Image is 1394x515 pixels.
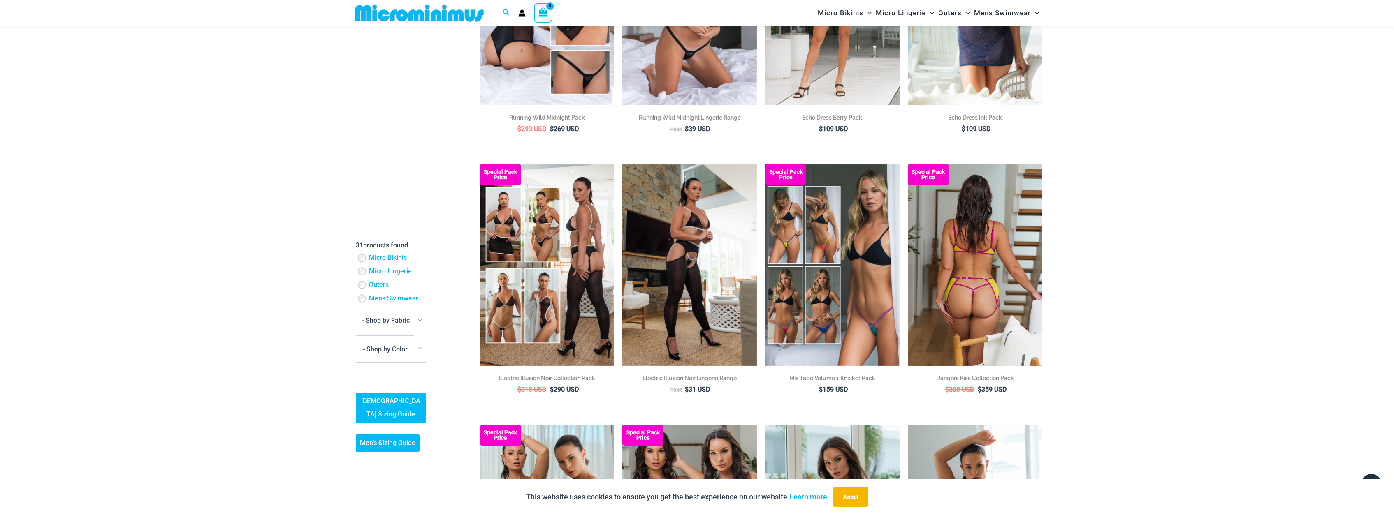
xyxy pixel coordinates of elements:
[908,169,949,180] b: Special Pack Price
[945,386,974,393] bdi: 388 USD
[685,386,689,393] span: $
[908,164,1042,366] img: Dangers Kiss Solar Flair 1060 Bra 611 Micro 1760 Garter 03
[480,430,521,441] b: Special Pack Price
[974,2,1031,23] span: Mens Swimwear
[819,386,848,393] bdi: 159 USD
[876,2,926,23] span: Micro Lingerie
[480,164,615,366] a: Collection Pack (3) Electric Illusion Noir 1949 Bodysuit 04Electric Illusion Noir 1949 Bodysuit 04
[369,281,389,289] a: Outers
[670,388,683,393] span: From:
[550,125,579,133] bdi: 269 USD
[908,113,1042,122] h2: Echo Dress Ink Pack
[945,386,949,393] span: $
[356,314,426,327] span: - Shop by Fabric
[622,164,757,366] img: Electric Illusion Noir 1521 Bra 611 Micro 552 Tights 07
[819,125,848,133] bdi: 109 USD
[978,386,1007,393] bdi: 359 USD
[517,386,546,393] bdi: 310 USD
[978,386,981,393] span: $
[518,9,526,17] a: Account icon link
[369,254,407,263] a: Micro Bikinis
[816,2,874,23] a: Micro BikinisMenu ToggleMenu Toggle
[369,267,412,276] a: Micro Lingerie
[962,125,965,133] span: $
[685,125,710,133] bdi: 39 USD
[517,386,521,393] span: $
[765,169,806,180] b: Special Pack Price
[962,125,990,133] bdi: 109 USD
[874,2,936,23] a: Micro LingerieMenu ToggleMenu Toggle
[517,125,546,133] bdi: 293 USD
[352,4,487,22] img: MM SHOP LOGO FLAT
[369,294,418,303] a: Mens Swimwear
[356,242,363,249] span: 31
[765,113,900,122] h2: Echo Dress Berry Pack
[908,113,1042,125] a: Echo Dress Ink Pack
[765,374,900,385] a: Mix Tape Volume 1 Knicker Pack
[962,2,970,23] span: Menu Toggle
[480,169,521,180] b: Special Pack Price
[363,345,408,353] span: - Shop by Color
[833,487,868,507] button: Accept
[622,113,757,125] a: Running Wild Midnight Lingerie Range
[356,393,426,423] a: [DEMOGRAPHIC_DATA] Sizing Guide
[356,28,430,192] iframe: TrustedSite Certified
[480,113,615,125] a: Running Wild Midnight Pack
[356,336,426,363] span: - Shop by Color
[789,492,827,501] a: Learn more
[765,164,900,366] img: Pack F
[765,164,900,366] a: Pack F Pack BPack B
[819,386,823,393] span: $
[550,386,579,393] bdi: 290 USD
[936,2,972,23] a: OutersMenu ToggleMenu Toggle
[356,434,420,452] a: Men’s Sizing Guide
[819,125,823,133] span: $
[908,374,1042,385] a: Dangers Kiss Collection Pack
[908,164,1042,366] a: Dangers kiss Collection Pack Dangers Kiss Solar Flair 1060 Bra 611 Micro 1760 Garter 03Dangers Ki...
[622,430,663,441] b: Special Pack Price
[685,125,689,133] span: $
[972,2,1041,23] a: Mens SwimwearMenu ToggleMenu Toggle
[622,113,757,122] h2: Running Wild Midnight Lingerie Range
[1031,2,1039,23] span: Menu Toggle
[480,113,615,122] h2: Running Wild Midnight Pack
[356,239,426,252] p: products found
[503,8,510,18] a: Search icon link
[926,2,934,23] span: Menu Toggle
[550,386,554,393] span: $
[670,127,683,132] span: From:
[818,2,863,23] span: Micro Bikinis
[517,125,521,133] span: $
[534,3,553,22] a: View Shopping Cart, empty
[550,125,554,133] span: $
[480,164,615,366] img: Collection Pack (3)
[362,316,410,324] span: - Shop by Fabric
[765,374,900,382] h2: Mix Tape Volume 1 Knicker Pack
[480,374,615,382] h2: Electric Illusion Noir Collection Pack
[863,2,872,23] span: Menu Toggle
[622,374,757,385] a: Electric Illusion Noir Lingerie Range
[938,2,962,23] span: Outers
[622,164,757,366] a: Electric Illusion Noir 1521 Bra 611 Micro 552 Tights 07Electric Illusion Noir 1521 Bra 682 Thong ...
[685,386,710,393] bdi: 31 USD
[814,1,1043,25] nav: Site Navigation
[765,113,900,125] a: Echo Dress Berry Pack
[908,374,1042,382] h2: Dangers Kiss Collection Pack
[526,491,827,503] p: This website uses cookies to ensure you get the best experience on our website.
[480,374,615,385] a: Electric Illusion Noir Collection Pack
[622,374,757,382] h2: Electric Illusion Noir Lingerie Range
